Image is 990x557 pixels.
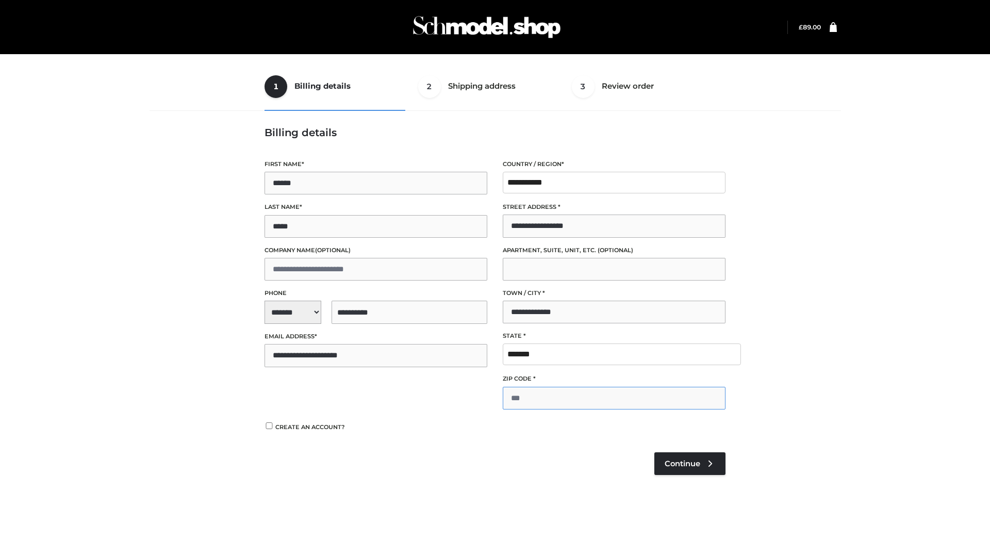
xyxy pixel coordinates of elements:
label: First name [265,159,487,169]
label: Email address [265,332,487,341]
label: Street address [503,202,725,212]
a: Continue [654,452,725,475]
bdi: 89.00 [799,23,821,31]
span: Continue [665,459,700,468]
span: £ [799,23,803,31]
label: Phone [265,288,487,298]
label: Company name [265,245,487,255]
img: Schmodel Admin 964 [409,7,564,47]
label: ZIP Code [503,374,725,384]
span: (optional) [315,247,351,254]
span: Create an account? [275,423,345,431]
input: Create an account? [265,422,274,429]
label: Town / City [503,288,725,298]
label: Country / Region [503,159,725,169]
label: Last name [265,202,487,212]
h3: Billing details [265,126,725,139]
span: (optional) [598,247,633,254]
label: Apartment, suite, unit, etc. [503,245,725,255]
label: State [503,331,725,341]
a: £89.00 [799,23,821,31]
